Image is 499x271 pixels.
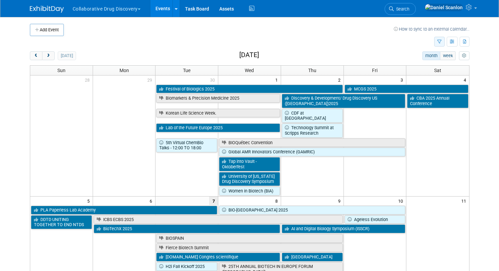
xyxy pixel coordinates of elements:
button: [DATE] [58,51,76,60]
a: Korean Life Science Week. [156,109,280,118]
i: Personalize Calendar [462,54,466,58]
span: 5 [87,197,93,205]
a: BIOQuébec Convention [219,138,405,147]
a: PLA Paperless Lab Academy [31,206,218,215]
button: month [422,51,440,60]
span: 11 [461,197,469,205]
span: 1 [275,75,281,84]
a: Discovery & Development/ Drug Discovery US ([GEOGRAPHIC_DATA])2025 [282,94,405,108]
a: Women in Biotech (BIA) [219,187,280,196]
a: Global AMR Innovators Conference (GAMRIC) [219,148,405,156]
button: Add Event [30,24,64,36]
a: Lab of the Future Europe 2025 [156,123,280,132]
h2: [DATE] [239,51,259,59]
span: 10 [398,197,406,205]
a: Technology Summit at Scripps Research [282,123,343,137]
span: 9 [337,197,344,205]
a: University of [US_STATE] Drug Discovery Symposium [219,172,280,186]
span: Sat [434,68,441,73]
span: 30 [209,75,218,84]
span: 4 [463,75,469,84]
a: CBA 2025 Annual Conference [407,94,468,108]
a: BIO‑[GEOGRAPHIC_DATA] 2025 [219,206,405,215]
span: Fri [372,68,377,73]
a: H2i Fall Kickoff 2025 [156,262,217,271]
a: Ageless Evolution [345,215,406,224]
span: Sun [57,68,66,73]
span: Wed [245,68,254,73]
a: How to sync to an external calendar... [394,27,469,32]
a: ICBS ECBS 2025 [94,215,343,224]
a: [DOMAIN_NAME] Congres scientifique [156,253,280,261]
span: Thu [308,68,316,73]
span: 8 [275,197,281,205]
button: week [440,51,456,60]
a: [GEOGRAPHIC_DATA] [282,253,343,261]
img: Daniel Scanlon [425,4,463,11]
span: Search [394,6,409,12]
img: ExhibitDay [30,6,64,13]
span: 7 [209,197,218,205]
a: 5th Virtual ChemBio Talks - 12:00 TO 18:00 [156,138,217,152]
a: MCGS 2025 [345,85,468,94]
a: Fierce Biotech Summit [156,243,343,252]
button: next [42,51,55,60]
button: prev [30,51,42,60]
button: myCustomButton [459,51,469,60]
a: BioTechX 2025 [94,224,280,233]
span: 3 [400,75,406,84]
span: 6 [149,197,155,205]
a: Festival of Biologics 2025 [156,85,343,94]
a: AI and Digital Biology Symposium (ISSCR) [282,224,405,233]
a: Biomarkers & Precision Medicine 2025 [156,94,280,103]
span: 28 [84,75,93,84]
a: CDF at [GEOGRAPHIC_DATA] [282,109,343,123]
span: Mon [119,68,129,73]
a: DDTD UNITING TOGETHER TO END NTDS [31,215,92,229]
a: Tap into Vault - Oktoberfest [219,157,280,171]
span: 2 [337,75,344,84]
a: Search [385,3,416,15]
span: Tue [183,68,190,73]
span: 29 [147,75,155,84]
a: BIOSPAIN [156,234,343,243]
